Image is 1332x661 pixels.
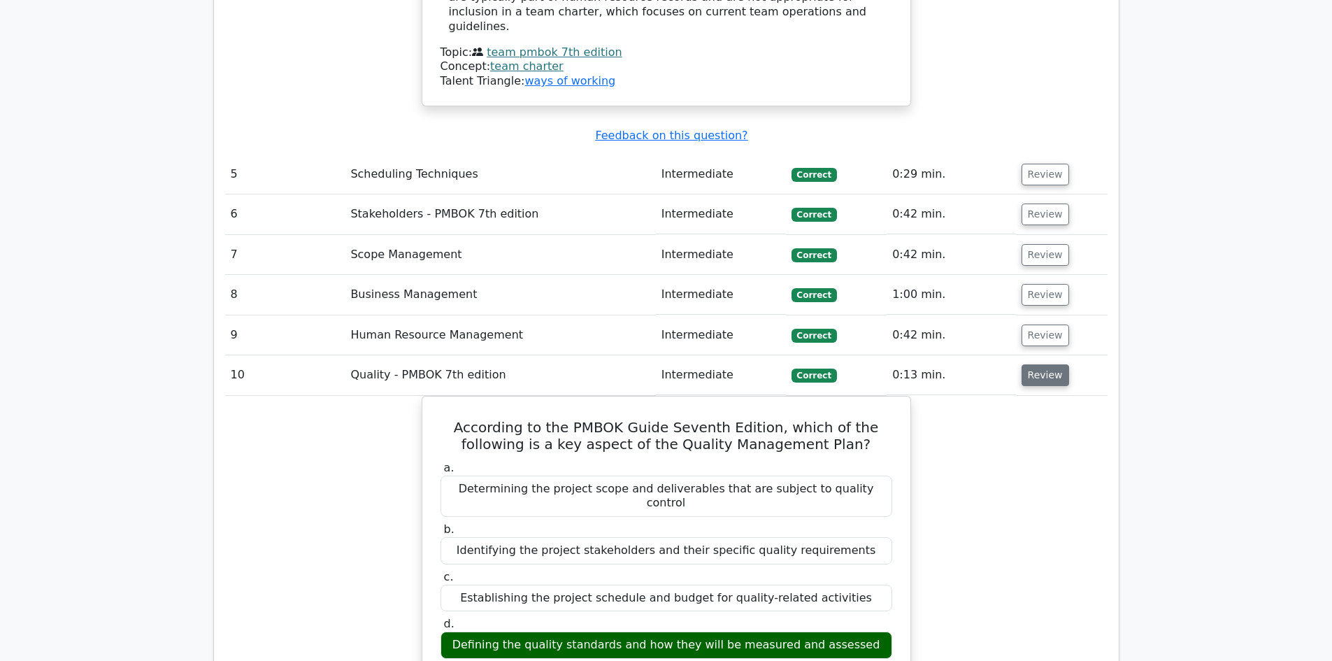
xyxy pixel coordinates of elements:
[792,369,837,383] span: Correct
[345,275,655,315] td: Business Management
[441,45,892,60] div: Topic:
[441,585,892,612] div: Establishing the project schedule and budget for quality-related activities
[792,248,837,262] span: Correct
[656,355,786,395] td: Intermediate
[1022,164,1069,185] button: Review
[887,275,1015,315] td: 1:00 min.
[439,419,894,453] h5: According to the PMBOK Guide Seventh Edition, which of the following is a key aspect of the Quali...
[444,523,454,536] span: b.
[225,155,345,194] td: 5
[225,355,345,395] td: 10
[225,315,345,355] td: 9
[656,235,786,275] td: Intermediate
[345,315,655,355] td: Human Resource Management
[1022,244,1069,266] button: Review
[444,617,454,630] span: d.
[887,194,1015,234] td: 0:42 min.
[656,275,786,315] td: Intermediate
[345,194,655,234] td: Stakeholders - PMBOK 7th edition
[887,315,1015,355] td: 0:42 min.
[225,194,345,234] td: 6
[887,155,1015,194] td: 0:29 min.
[792,208,837,222] span: Correct
[345,155,655,194] td: Scheduling Techniques
[656,155,786,194] td: Intermediate
[441,476,892,518] div: Determining the project scope and deliverables that are subject to quality control
[444,461,454,474] span: a.
[225,235,345,275] td: 7
[792,329,837,343] span: Correct
[1022,364,1069,386] button: Review
[441,537,892,564] div: Identifying the project stakeholders and their specific quality requirements
[490,59,564,73] a: team charter
[656,194,786,234] td: Intermediate
[441,59,892,74] div: Concept:
[1022,284,1069,306] button: Review
[792,168,837,182] span: Correct
[345,235,655,275] td: Scope Management
[1022,204,1069,225] button: Review
[441,45,892,89] div: Talent Triangle:
[487,45,622,59] a: team pmbok 7th edition
[444,570,454,583] span: c.
[345,355,655,395] td: Quality - PMBOK 7th edition
[441,632,892,659] div: Defining the quality standards and how they will be measured and assessed
[225,275,345,315] td: 8
[792,288,837,302] span: Correct
[595,129,747,142] a: Feedback on this question?
[887,235,1015,275] td: 0:42 min.
[1022,325,1069,346] button: Review
[887,355,1015,395] td: 0:13 min.
[524,74,615,87] a: ways of working
[656,315,786,355] td: Intermediate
